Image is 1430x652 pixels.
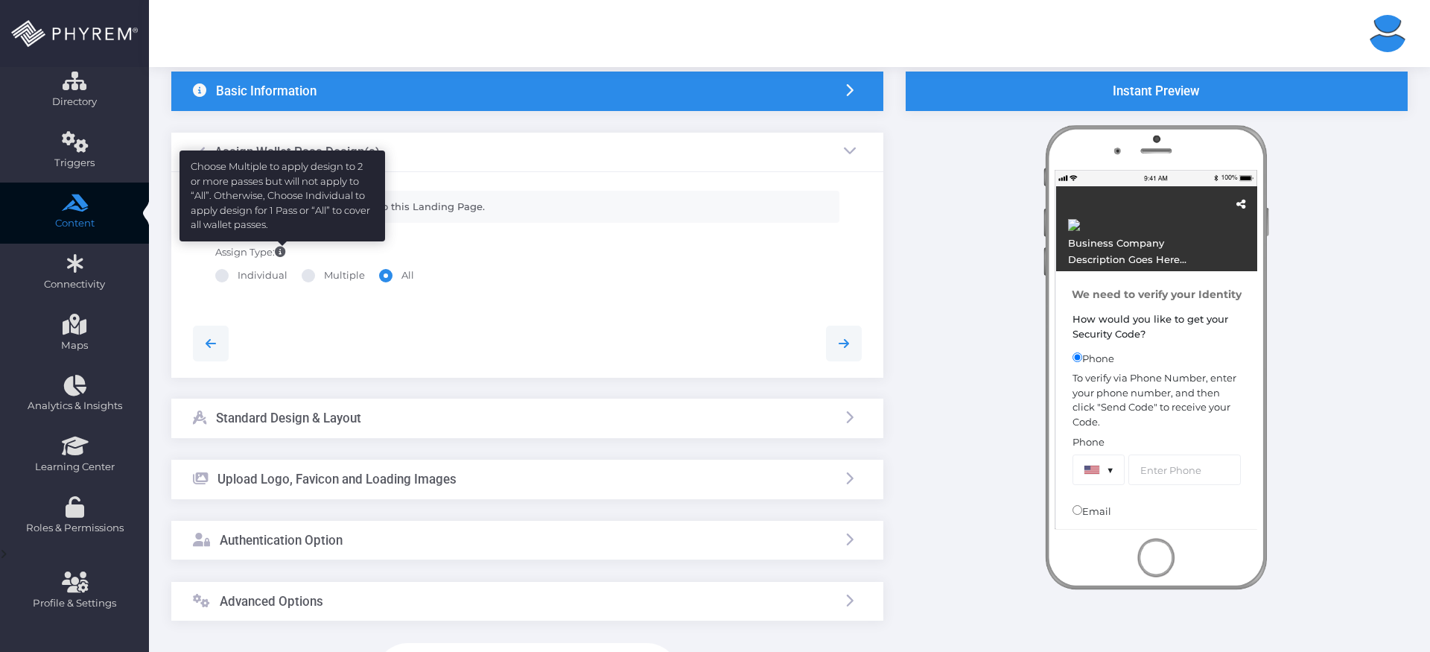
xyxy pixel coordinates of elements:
[215,245,285,260] label: Assign Type:
[10,460,139,475] span: Learning Center
[216,411,361,425] h3: Standard Design & Layout
[302,268,365,283] label: Multiple
[215,191,840,224] div: Assign Wallet Pass Design(s) to this Landing Page.
[379,268,414,283] label: All
[1113,83,1200,98] h3: Instant Preview
[10,399,139,414] span: Analytics & Insights
[33,596,116,611] span: Profile & Settings
[214,145,380,159] h3: Assign Wallet Pass Design(s)
[220,533,343,548] h3: Authentication Option
[220,594,323,609] h3: Advanced Options
[179,151,385,241] div: Choose Multiple to apply design to 2 or more passes but will not apply to “All”. Otherwise, Choos...
[10,156,139,171] span: Triggers
[215,268,287,283] label: Individual
[10,95,139,110] span: Directory
[217,472,457,487] h3: Upload Logo, Favicon and Loading Images
[61,338,88,353] span: Maps
[10,216,139,231] span: Content
[10,277,139,292] span: Connectivity
[216,83,317,98] h3: Basic Information
[10,521,139,536] span: Roles & Permissions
